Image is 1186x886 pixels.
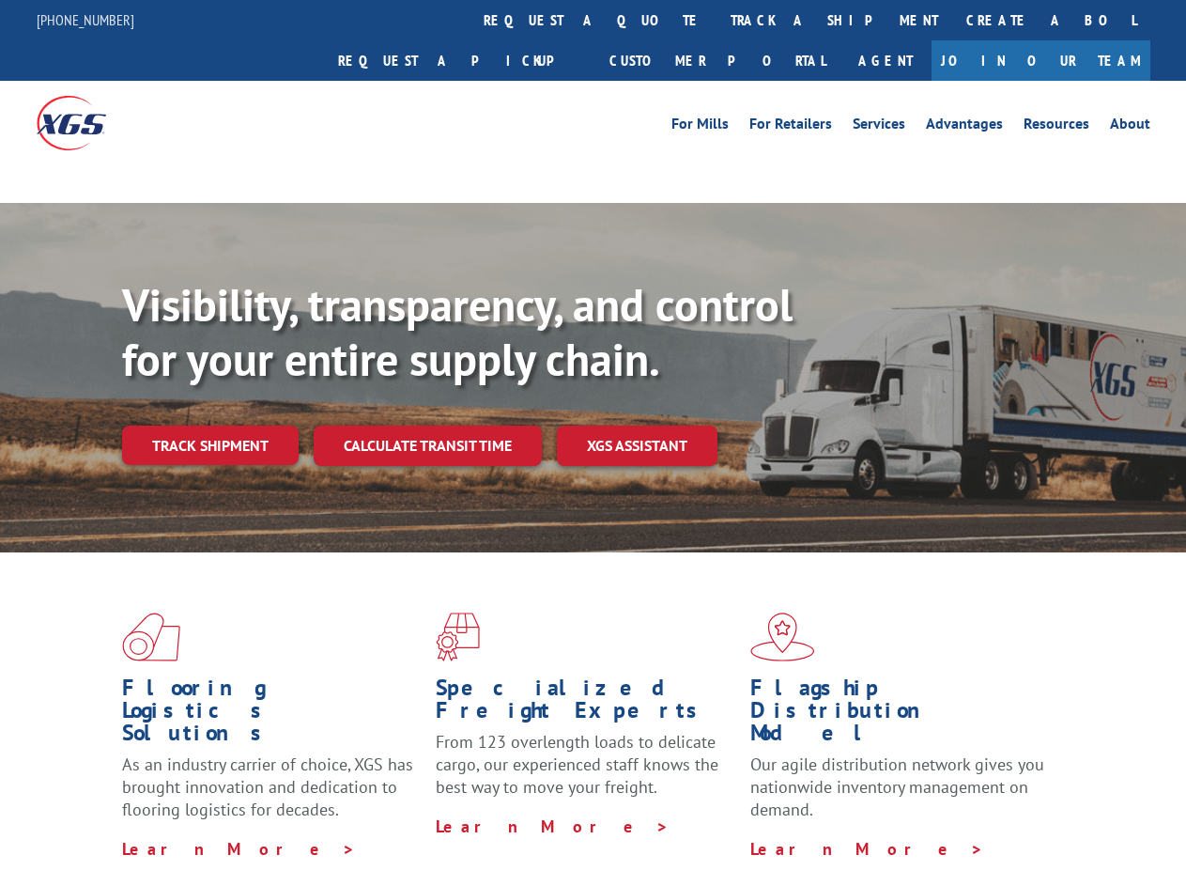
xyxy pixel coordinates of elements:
a: XGS ASSISTANT [557,426,717,466]
a: Services [853,117,905,137]
a: [PHONE_NUMBER] [37,10,134,29]
a: Learn More > [436,816,670,837]
b: Visibility, transparency, and control for your entire supply chain. [122,275,793,388]
a: Track shipment [122,426,299,465]
img: xgs-icon-focused-on-flooring-red [436,613,480,661]
img: xgs-icon-flagship-distribution-model-red [750,613,815,661]
a: About [1110,117,1150,137]
a: For Mills [671,117,729,137]
a: Agent [839,40,932,81]
a: Resources [1024,117,1089,137]
a: Advantages [926,117,1003,137]
h1: Specialized Freight Experts [436,676,735,731]
span: As an industry carrier of choice, XGS has brought innovation and dedication to flooring logistics... [122,754,413,820]
img: xgs-icon-total-supply-chain-intelligence-red [122,613,180,661]
a: Customer Portal [595,40,839,81]
h1: Flooring Logistics Solutions [122,676,422,754]
a: Learn More > [122,838,356,860]
span: Our agile distribution network gives you nationwide inventory management on demand. [750,754,1044,820]
p: From 123 overlength loads to delicate cargo, our experienced staff knows the best way to move you... [436,731,735,815]
a: For Retailers [749,117,832,137]
a: Request a pickup [324,40,595,81]
a: Calculate transit time [314,426,542,466]
a: Join Our Team [932,40,1150,81]
a: Learn More > [750,838,984,860]
h1: Flagship Distribution Model [750,676,1050,754]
